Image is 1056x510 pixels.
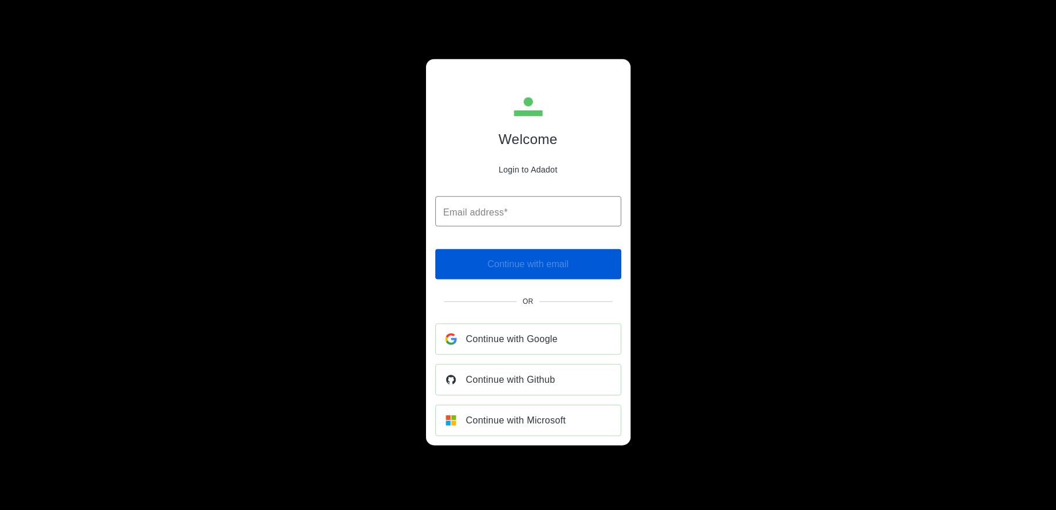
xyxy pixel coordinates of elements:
a: Continue with Github [435,364,621,395]
a: Continue with Google [435,323,621,354]
span: Continue with Google [466,331,558,347]
img: Adadot [513,92,543,122]
span: Enter an email to continue [435,249,621,279]
span: Continue with Microsoft [466,412,566,428]
p: Login to Adadot [499,165,557,174]
span: Continue with Github [466,371,556,387]
span: Or [522,297,534,305]
div: Adadot [459,92,598,182]
h1: Welcome [499,131,557,148]
a: Continue with Microsoft [435,404,621,436]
